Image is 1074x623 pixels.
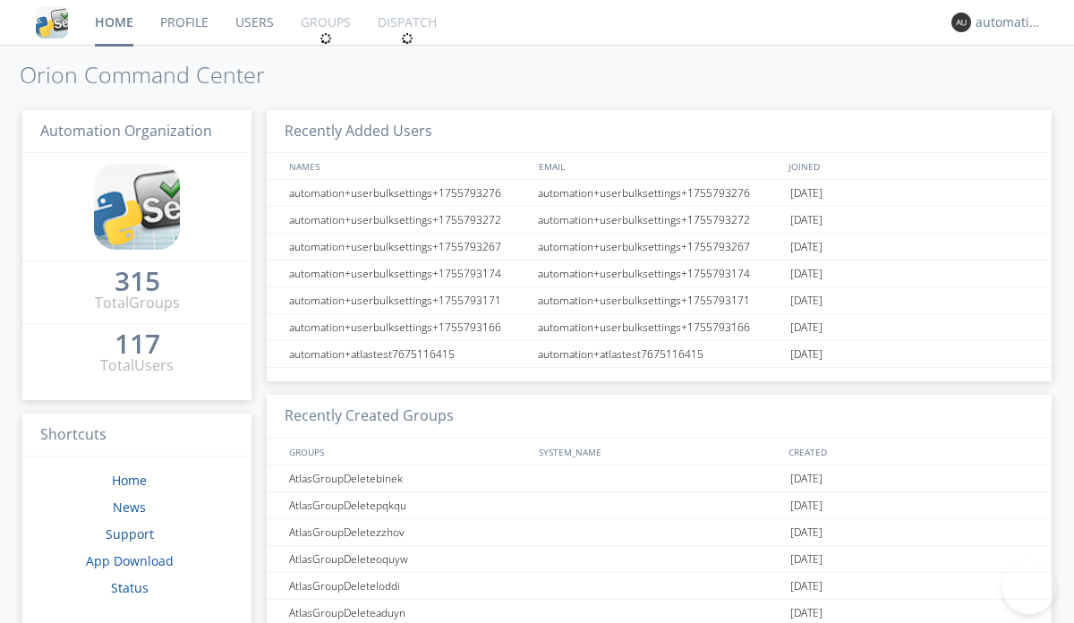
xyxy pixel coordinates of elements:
[790,573,823,600] span: [DATE]
[22,414,251,457] h3: Shortcuts
[267,519,1052,546] a: AtlasGroupDeletezzhov[DATE]
[112,472,147,489] a: Home
[320,32,332,45] img: spin.svg
[115,272,160,293] a: 315
[115,335,160,353] div: 117
[100,355,174,376] div: Total Users
[533,207,786,233] div: automation+userbulksettings+1755793272
[94,164,180,250] img: cddb5a64eb264b2086981ab96f4c1ba7
[285,314,533,340] div: automation+userbulksettings+1755793166
[267,260,1052,287] a: automation+userbulksettings+1755793174automation+userbulksettings+1755793174[DATE]
[285,439,530,465] div: GROUPS
[267,546,1052,573] a: AtlasGroupDeleteoquyw[DATE]
[784,439,1035,465] div: CREATED
[534,439,784,465] div: SYSTEM_NAME
[790,260,823,287] span: [DATE]
[267,110,1052,154] h3: Recently Added Users
[401,32,413,45] img: spin.svg
[790,492,823,519] span: [DATE]
[267,287,1052,314] a: automation+userbulksettings+1755793171automation+userbulksettings+1755793171[DATE]
[790,341,823,368] span: [DATE]
[267,395,1052,439] h3: Recently Created Groups
[267,314,1052,341] a: automation+userbulksettings+1755793166automation+userbulksettings+1755793166[DATE]
[790,207,823,234] span: [DATE]
[115,272,160,290] div: 315
[267,492,1052,519] a: AtlasGroupDeletepqkqu[DATE]
[533,314,786,340] div: automation+userbulksettings+1755793166
[285,519,533,545] div: AtlasGroupDeletezzhov
[267,573,1052,600] a: AtlasGroupDeleteloddi[DATE]
[95,293,180,313] div: Total Groups
[790,465,823,492] span: [DATE]
[267,341,1052,368] a: automation+atlastest7675116415automation+atlastest7675116415[DATE]
[285,341,533,367] div: automation+atlastest7675116415
[790,234,823,260] span: [DATE]
[534,153,784,179] div: EMAIL
[790,519,823,546] span: [DATE]
[1002,560,1056,614] iframe: Toggle Customer Support
[533,234,786,260] div: automation+userbulksettings+1755793267
[285,492,533,518] div: AtlasGroupDeletepqkqu
[533,180,786,206] div: automation+userbulksettings+1755793276
[36,6,68,38] img: cddb5a64eb264b2086981ab96f4c1ba7
[267,234,1052,260] a: automation+userbulksettings+1755793267automation+userbulksettings+1755793267[DATE]
[285,234,533,260] div: automation+userbulksettings+1755793267
[285,287,533,313] div: automation+userbulksettings+1755793171
[533,260,786,286] div: automation+userbulksettings+1755793174
[790,314,823,341] span: [DATE]
[285,573,533,599] div: AtlasGroupDeleteloddi
[111,579,149,596] a: Status
[267,180,1052,207] a: automation+userbulksettings+1755793276automation+userbulksettings+1755793276[DATE]
[790,180,823,207] span: [DATE]
[267,465,1052,492] a: AtlasGroupDeletebinek[DATE]
[285,465,533,491] div: AtlasGroupDeletebinek
[40,121,212,141] span: Automation Organization
[106,525,154,542] a: Support
[533,341,786,367] div: automation+atlastest7675116415
[533,287,786,313] div: automation+userbulksettings+1755793171
[951,13,971,32] img: 373638.png
[285,260,533,286] div: automation+userbulksettings+1755793174
[285,180,533,206] div: automation+userbulksettings+1755793276
[86,552,174,569] a: App Download
[784,153,1035,179] div: JOINED
[285,153,530,179] div: NAMES
[285,546,533,572] div: AtlasGroupDeleteoquyw
[285,207,533,233] div: automation+userbulksettings+1755793272
[267,207,1052,234] a: automation+userbulksettings+1755793272automation+userbulksettings+1755793272[DATE]
[113,499,146,516] a: News
[790,287,823,314] span: [DATE]
[115,335,160,355] a: 117
[790,546,823,573] span: [DATE]
[976,13,1043,31] div: automation+atlas0004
